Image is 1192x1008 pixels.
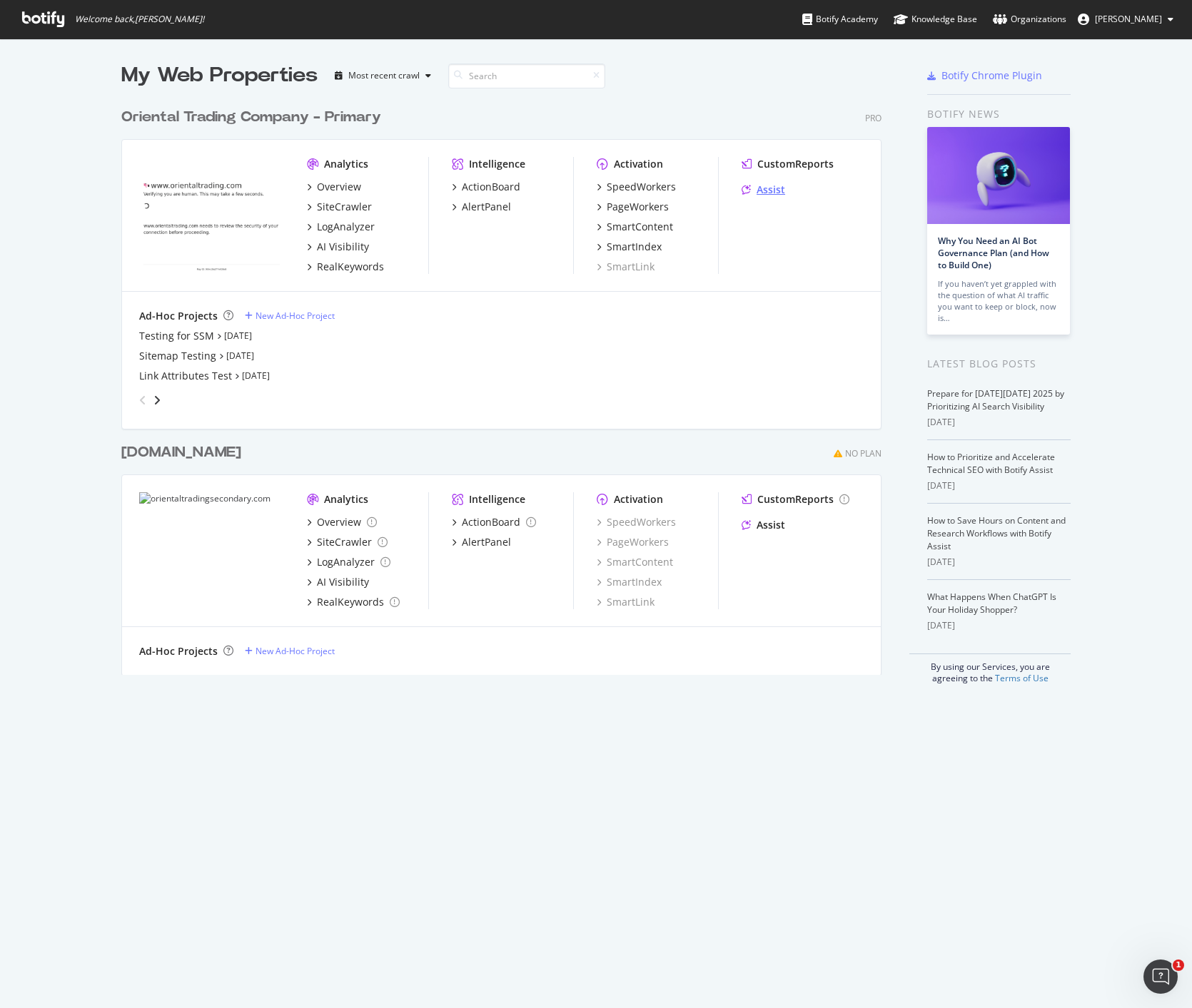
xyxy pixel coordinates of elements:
div: CustomReports [757,157,834,171]
img: orientaltrading.com [139,157,284,273]
a: Testing for SSM [139,329,214,343]
a: SiteCrawler [307,535,388,549]
a: LogAnalyzer [307,555,390,569]
div: Link Attributes Test [139,369,232,383]
div: Botify news [927,106,1071,122]
a: LogAnalyzer [307,220,375,234]
iframe: Intercom live chat [1143,959,1178,994]
img: Why You Need an AI Bot Governance Plan (and How to Build One) [927,127,1070,224]
div: Ad-Hoc Projects [139,644,218,658]
a: Prepare for [DATE][DATE] 2025 by Prioritizing AI Search Visibility [927,387,1064,412]
a: AI Visibility [307,240,369,254]
div: PageWorkers [607,200,669,214]
a: Botify Chrome Plugin [927,68,1042,83]
a: SmartIndex [597,240,662,254]
div: Analytics [324,492,368,506]
a: New Ad-Hoc Project [245,310,335,322]
div: Intelligence [469,157,525,171]
a: SmartContent [597,555,673,569]
a: Why You Need an AI Bot Governance Plan (and How to Build One) [938,235,1049,271]
span: 1 [1173,959,1184,971]
div: grid [121,90,893,675]
a: SmartContent [597,220,673,234]
div: LogAnalyzer [317,555,375,569]
a: SmartIndex [597,575,662,589]
div: CustomReports [757,492,834,506]
span: Michael Moustakes [1095,13,1162,25]
a: PageWorkers [597,200,669,214]
a: ActionBoard [452,515,536,529]
div: Overview [317,515,361,529]
a: Assist [742,518,785,532]
div: Organizations [993,12,1066,26]
div: Most recent crawl [348,71,420,80]
a: Sitemap Testing [139,349,216,363]
div: No Plan [845,447,882,459]
div: Activation [614,157,663,171]
a: SmartLink [597,595,655,609]
a: AI Visibility [307,575,369,589]
div: SiteCrawler [317,200,372,214]
div: [DATE] [927,479,1071,492]
div: LogAnalyzer [317,220,375,234]
a: CustomReports [742,157,834,171]
div: Ad-Hoc Projects [139,309,218,323]
a: CustomReports [742,492,849,506]
a: [DATE] [226,350,254,362]
div: AlertPanel [462,200,511,214]
a: RealKeywords [307,595,400,609]
a: Assist [742,183,785,197]
div: Oriental Trading Company - Primary [121,107,381,128]
a: What Happens When ChatGPT Is Your Holiday Shopper? [927,591,1056,616]
div: Botify Chrome Plugin [941,68,1042,83]
div: New Ad-Hoc Project [256,310,335,322]
button: [PERSON_NAME] [1066,8,1185,31]
div: SiteCrawler [317,535,372,549]
a: Overview [307,515,377,529]
div: [DOMAIN_NAME] [121,442,241,463]
div: SmartIndex [607,240,662,254]
div: [DATE] [927,556,1071,569]
a: SmartLink [597,260,655,274]
input: Search [448,63,605,88]
div: RealKeywords [317,260,384,274]
div: By using our Services, you are agreeing to the [909,653,1071,684]
a: Oriental Trading Company - Primary [121,107,387,128]
button: Most recent crawl [329,64,437,87]
div: New Ad-Hoc Project [256,645,335,657]
div: angle-left [133,389,152,412]
div: Overview [317,180,361,194]
div: angle-right [152,393,162,407]
div: Analytics [324,157,368,171]
a: How to Save Hours on Content and Research Workflows with Botify Assist [927,514,1066,552]
div: Knowledge Base [894,12,977,26]
div: ActionBoard [462,180,520,194]
div: AlertPanel [462,535,511,549]
div: Pro [865,112,882,124]
a: Overview [307,180,361,194]
div: Activation [614,492,663,506]
a: How to Prioritize and Accelerate Technical SEO with Botify Assist [927,451,1055,476]
div: [DATE] [927,619,1071,632]
a: [DATE] [242,370,270,382]
a: New Ad-Hoc Project [245,645,335,657]
div: SmartContent [607,220,673,234]
div: If you haven’t yet grappled with the question of what AI traffic you want to keep or block, now is… [938,278,1059,324]
a: Terms of Use [995,672,1049,684]
div: Latest Blog Posts [927,356,1071,372]
a: PageWorkers [597,535,669,549]
div: Botify Academy [802,12,878,26]
div: [DATE] [927,416,1071,429]
a: [DOMAIN_NAME] [121,442,247,463]
div: Intelligence [469,492,525,506]
div: My Web Properties [121,61,318,90]
span: Welcome back, [PERSON_NAME] ! [75,14,204,25]
a: SpeedWorkers [597,515,676,529]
